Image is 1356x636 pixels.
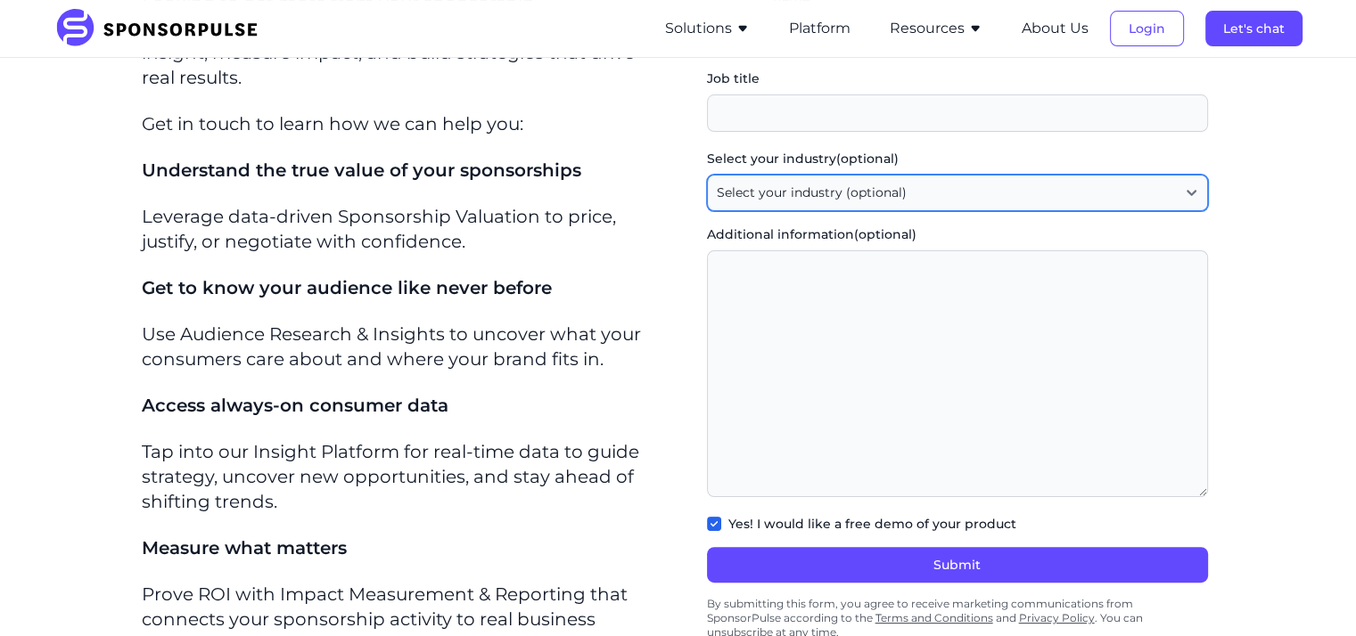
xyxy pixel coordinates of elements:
[142,537,347,559] span: Measure what matters
[707,150,1208,167] label: Select your industry (optional)
[1110,11,1184,46] button: Login
[789,18,851,39] button: Platform
[1267,550,1356,636] iframe: Chat Widget
[54,9,271,48] img: SponsorPulse
[707,547,1208,583] button: Submit
[1022,20,1089,37] a: About Us
[890,18,982,39] button: Resources
[142,439,657,514] p: Tap into our Insight Platform for real-time data to guide strategy, uncover new opportunities, an...
[728,515,1016,533] label: Yes! I would like a free demo of your product
[707,225,1208,243] label: Additional information (optional)
[875,611,993,624] a: Terms and Conditions
[1205,11,1303,46] button: Let's chat
[707,69,1208,87] label: Job title
[789,20,851,37] a: Platform
[142,159,581,181] span: Understand the true value of your sponsorships
[142,204,657,254] p: Leverage data-driven Sponsorship Valuation to price, justify, or negotiate with confidence.
[1019,611,1095,624] a: Privacy Policy
[142,395,448,416] span: Access always-on consumer data
[1205,20,1303,37] a: Let's chat
[665,18,750,39] button: Solutions
[1022,18,1089,39] button: About Us
[142,111,657,136] p: Get in touch to learn how we can help you:
[142,277,552,298] span: Get to know your audience like never before
[142,322,657,371] p: Use Audience Research & Insights to uncover what your consumers care about and where your brand f...
[1110,20,1184,37] a: Login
